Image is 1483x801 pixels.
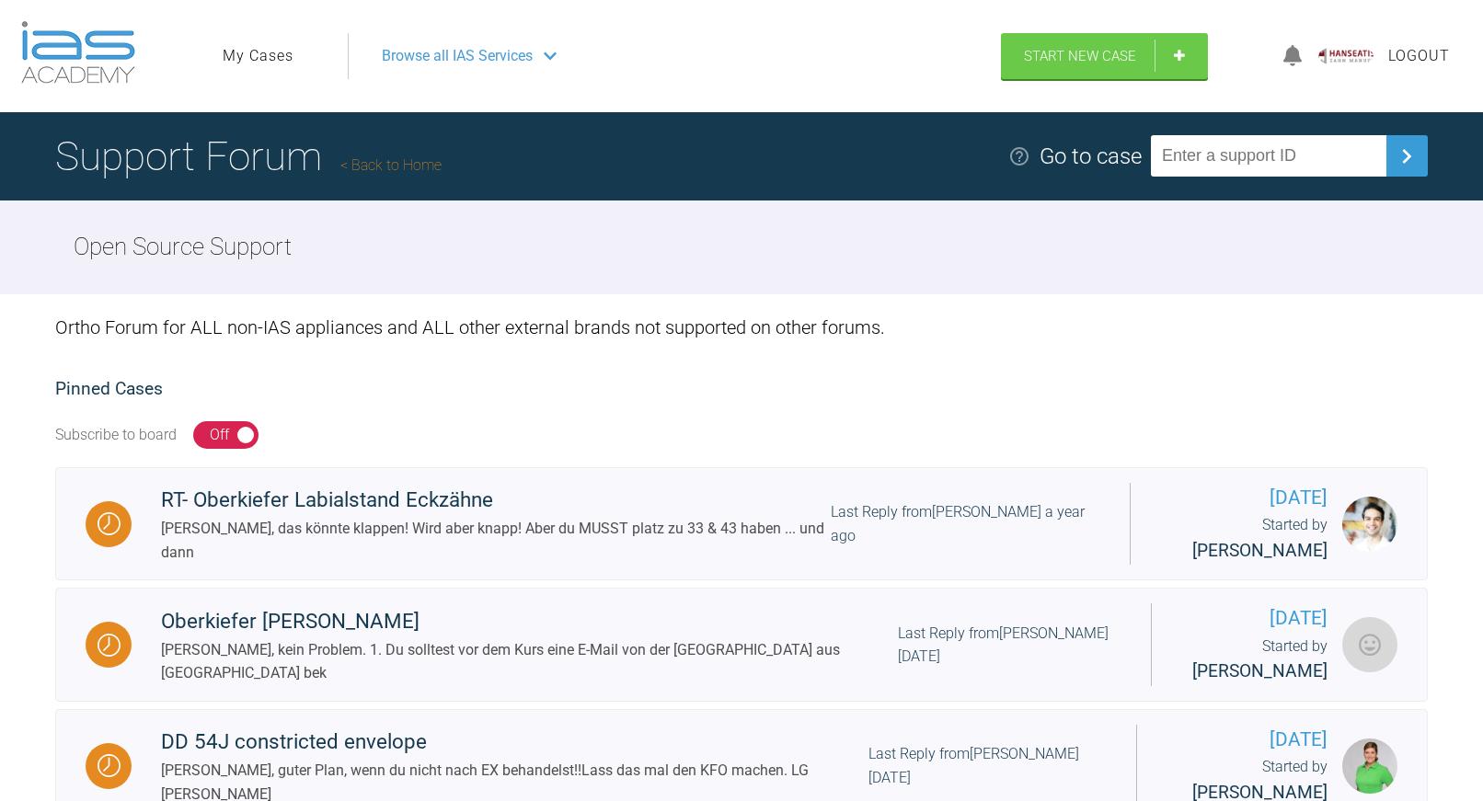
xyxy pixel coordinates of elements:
div: Off [210,423,229,447]
div: [PERSON_NAME], das könnte klappen! Wird aber knapp! Aber du MUSST platz zu 33 & 43 haben ... und ... [161,517,831,564]
div: Oberkiefer [PERSON_NAME] [161,605,898,638]
h2: Open Source Support [74,228,292,267]
img: Juliane Worseck [1342,738,1397,794]
img: chevronRight.28bd32b0.svg [1392,142,1421,171]
img: help.e70b9f3d.svg [1008,145,1030,167]
div: Last Reply from [PERSON_NAME] [DATE] [868,742,1107,789]
input: Enter a support ID [1151,135,1386,177]
div: Go to case [1040,139,1142,174]
a: Logout [1388,44,1450,68]
img: Waiting [98,754,121,777]
h1: Support Forum [55,124,442,189]
img: logo-light.3e3ef733.png [21,21,135,84]
span: [DATE] [1167,725,1328,755]
img: Waiting [98,512,121,535]
span: [PERSON_NAME] [1192,540,1328,561]
div: RT- Oberkiefer Labialstand Eckzähne [161,484,831,517]
a: My Cases [223,44,293,68]
div: Started by [1181,635,1328,686]
img: Frank Bargon [1342,617,1397,672]
div: [PERSON_NAME], kein Problem. 1. Du solltest vor dem Kurs eine E-Mail von der [GEOGRAPHIC_DATA] au... [161,638,898,685]
a: WaitingRT- Oberkiefer Labialstand Eckzähne[PERSON_NAME], das könnte klappen! Wird aber knapp! Abe... [55,467,1428,581]
span: Start New Case [1024,48,1136,64]
h2: Pinned Cases [55,375,1428,404]
div: DD 54J constricted envelope [161,726,868,759]
div: Last Reply from [PERSON_NAME] [DATE] [898,622,1121,669]
a: Start New Case [1001,33,1208,79]
span: [PERSON_NAME] [1192,660,1328,681]
img: profile.png [1318,45,1374,67]
div: Last Reply from [PERSON_NAME] a year ago [831,500,1101,547]
a: WaitingOberkiefer [PERSON_NAME][PERSON_NAME], kein Problem. 1. Du solltest vor dem Kurs eine E-Ma... [55,588,1428,702]
div: Ortho Forum for ALL non-IAS appliances and ALL other external brands not supported on other forums. [55,294,1428,360]
div: Started by [1160,513,1328,565]
span: [DATE] [1181,603,1328,634]
img: Waiting [98,634,121,657]
span: [DATE] [1160,483,1328,513]
div: Subscribe to board [55,423,177,447]
span: Browse all IAS Services [382,44,533,68]
img: Dr. Burak Tekin [1342,497,1397,552]
a: Back to Home [340,156,442,174]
